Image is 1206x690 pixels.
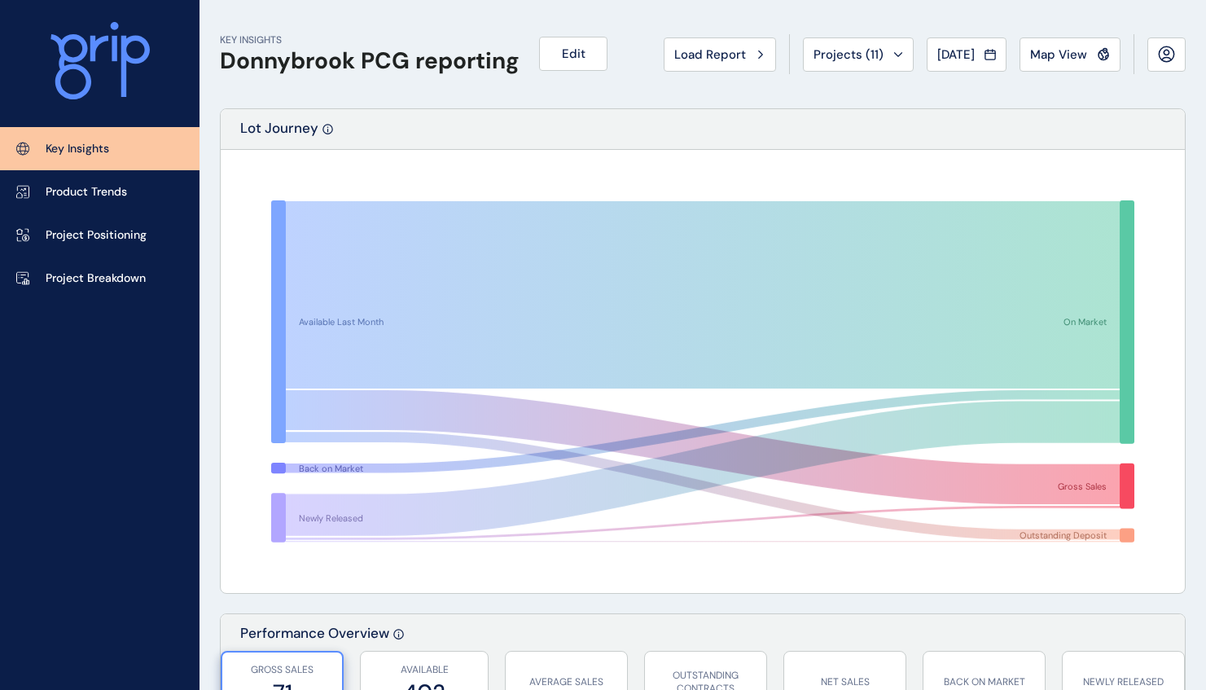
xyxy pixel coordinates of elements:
p: Project Positioning [46,227,147,244]
span: Edit [562,46,585,62]
button: Projects (11) [803,37,914,72]
button: [DATE] [927,37,1006,72]
button: Edit [539,37,607,71]
h1: Donnybrook PCG reporting [220,47,520,75]
p: GROSS SALES [230,663,334,677]
p: AVERAGE SALES [514,675,619,689]
span: Load Report [674,46,746,63]
p: Product Trends [46,184,127,200]
button: Load Report [664,37,776,72]
p: AVAILABLE [369,663,480,677]
p: NEWLY RELEASED [1071,675,1176,689]
span: [DATE] [937,46,975,63]
p: Lot Journey [240,119,318,149]
button: Map View [1020,37,1120,72]
p: Project Breakdown [46,270,146,287]
p: Key Insights [46,141,109,157]
p: KEY INSIGHTS [220,33,520,47]
p: BACK ON MARKET [932,675,1037,689]
span: Map View [1030,46,1087,63]
p: NET SALES [792,675,897,689]
span: Projects ( 11 ) [814,46,884,63]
